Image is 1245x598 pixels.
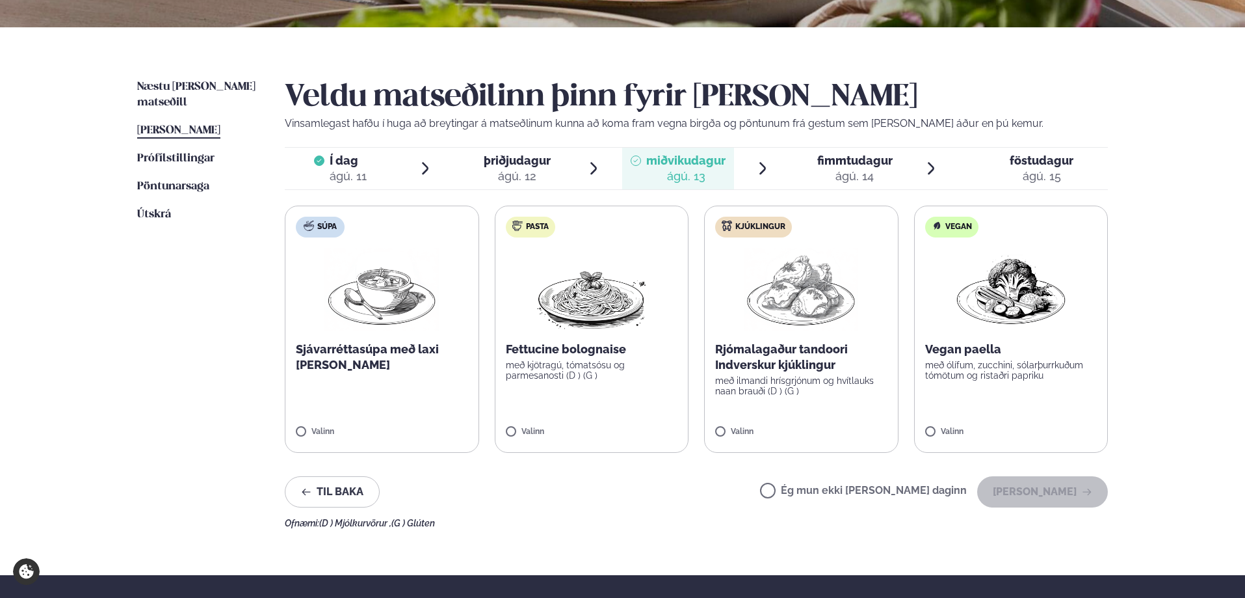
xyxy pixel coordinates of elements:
[932,221,942,231] img: Vegan.svg
[534,248,649,331] img: Spagetti.png
[330,153,367,169] span: Í dag
[137,153,215,164] span: Prófílstillingar
[506,342,678,357] p: Fettucine bolognaise
[1010,169,1073,184] div: ágú. 15
[324,248,439,331] img: Soup.png
[317,222,337,232] span: Súpa
[945,222,972,232] span: Vegan
[715,342,887,373] p: Rjómalagaður tandoori Indverskur kjúklingur
[817,169,893,184] div: ágú. 14
[925,360,1097,381] p: með ólífum, zucchini, sólarþurrkuðum tómötum og ristaðri papriku
[512,221,523,231] img: pasta.svg
[137,209,171,220] span: Útskrá
[319,518,391,528] span: (D ) Mjólkurvörur ,
[484,169,551,184] div: ágú. 12
[304,221,314,231] img: soup.svg
[484,154,551,167] span: þriðjudagur
[285,79,1108,116] h2: Veldu matseðilinn þinn fyrir [PERSON_NAME]
[977,476,1108,508] button: [PERSON_NAME]
[137,79,259,111] a: Næstu [PERSON_NAME] matseðill
[925,342,1097,357] p: Vegan paella
[954,248,1068,331] img: Vegan.png
[137,179,209,195] a: Pöntunarsaga
[526,222,549,232] span: Pasta
[285,476,380,508] button: Til baka
[646,169,726,184] div: ágú. 13
[296,342,468,373] p: Sjávarréttasúpa með laxi [PERSON_NAME]
[137,181,209,192] span: Pöntunarsaga
[391,518,435,528] span: (G ) Glúten
[735,222,785,232] span: Kjúklingur
[13,558,40,585] a: Cookie settings
[137,125,220,136] span: [PERSON_NAME]
[285,116,1108,131] p: Vinsamlegast hafðu í huga að breytingar á matseðlinum kunna að koma fram vegna birgða og pöntunum...
[817,154,893,167] span: fimmtudagur
[137,151,215,167] a: Prófílstillingar
[744,248,858,331] img: Chicken-thighs.png
[722,221,732,231] img: chicken.svg
[137,123,220,139] a: [PERSON_NAME]
[646,154,726,167] span: miðvikudagur
[715,375,887,396] p: með ilmandi hrísgrjónum og hvítlauks naan brauði (D ) (G )
[506,360,678,381] p: með kjötragú, tómatsósu og parmesanosti (D ) (G )
[137,207,171,223] a: Útskrá
[285,518,1108,528] div: Ofnæmi:
[137,81,256,108] span: Næstu [PERSON_NAME] matseðill
[1010,154,1073,167] span: föstudagur
[330,169,367,184] div: ágú. 11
